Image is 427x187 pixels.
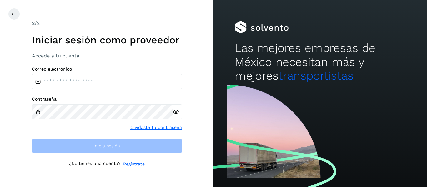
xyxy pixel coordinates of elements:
a: Olvidaste tu contraseña [130,124,182,131]
a: Regístrate [123,161,145,167]
span: transportistas [279,69,354,82]
h3: Accede a tu cuenta [32,53,182,59]
button: Inicia sesión [32,138,182,153]
h1: Iniciar sesión como proveedor [32,34,182,46]
label: Correo electrónico [32,66,182,72]
span: 2 [32,20,35,26]
span: Inicia sesión [93,144,120,148]
label: Contraseña [32,96,182,102]
p: ¿No tienes una cuenta? [69,161,121,167]
h2: Las mejores empresas de México necesitan más y mejores [235,41,405,83]
div: /2 [32,20,182,27]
